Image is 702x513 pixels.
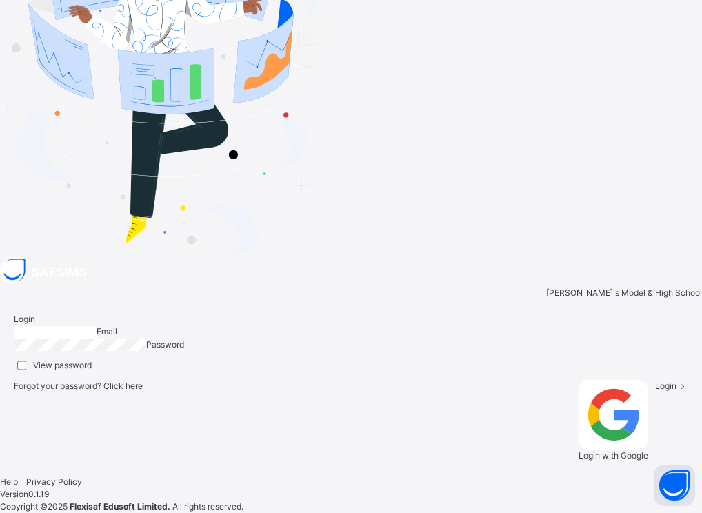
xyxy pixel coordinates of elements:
[655,381,676,391] span: Login
[14,381,143,391] span: Forgot your password?
[103,381,143,391] a: Click here
[146,339,184,350] span: Password
[70,501,170,512] strong: Flexisaf Edusoft Limited.
[546,287,702,299] span: [PERSON_NAME]'s Model & High School
[579,450,648,461] span: Login with Google
[14,314,35,324] span: Login
[654,465,695,506] button: Open asap
[579,380,648,450] img: google.396cfc9801f0270233282035f929180a.svg
[33,359,92,372] label: View password
[97,326,117,336] span: Email
[26,476,82,487] a: Privacy Policy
